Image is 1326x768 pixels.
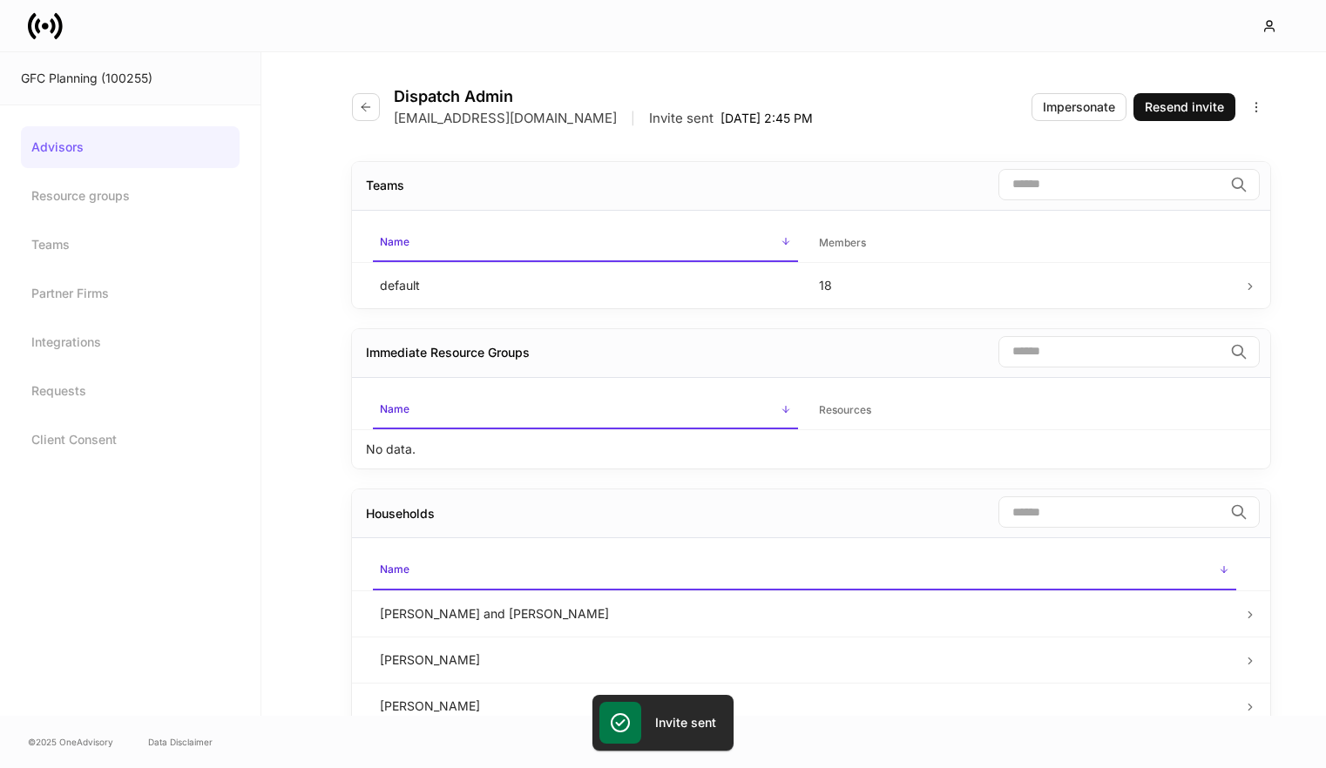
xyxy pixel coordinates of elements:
td: [PERSON_NAME] [366,637,1243,683]
span: Resources [812,393,1237,428]
span: Name [373,392,798,429]
a: Requests [21,370,240,412]
button: Resend invite [1133,93,1235,121]
a: Resource groups [21,175,240,217]
a: Data Disclaimer [148,735,213,749]
div: Teams [366,177,404,194]
a: Partner Firms [21,273,240,314]
h5: Invite sent [655,714,716,731]
span: © 2025 OneAdvisory [28,735,113,749]
td: default [366,262,805,308]
a: Teams [21,224,240,266]
span: Name [373,225,798,262]
h6: Name [380,401,409,417]
p: Invite sent [649,110,714,127]
td: [PERSON_NAME] and [PERSON_NAME] [366,590,1243,637]
td: [PERSON_NAME] [366,683,1243,729]
h6: Members [819,234,866,251]
h6: Resources [819,401,871,418]
h4: Dispatch Admin [394,87,813,106]
a: Advisors [21,126,240,168]
span: Name [373,552,1236,589]
span: Members [812,226,1237,261]
div: Households [366,505,435,522]
button: Impersonate [1032,93,1126,121]
td: 18 [805,262,1244,308]
div: Impersonate [1043,98,1115,116]
p: [EMAIL_ADDRESS][DOMAIN_NAME] [394,110,617,127]
div: Immediate Resource Groups [366,344,530,361]
h6: Name [380,233,409,250]
p: [DATE] 2:45 PM [721,110,813,127]
h6: Name [380,561,409,577]
p: No data. [366,441,416,458]
div: Resend invite [1145,98,1224,116]
p: | [631,110,635,127]
div: GFC Planning (100255) [21,70,240,87]
a: Client Consent [21,419,240,461]
a: Integrations [21,321,240,363]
